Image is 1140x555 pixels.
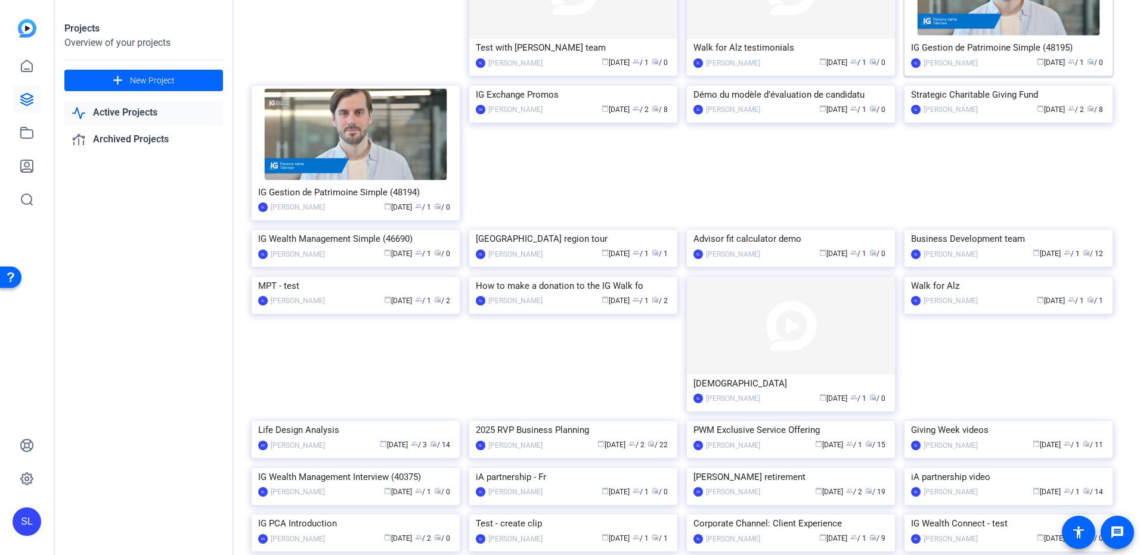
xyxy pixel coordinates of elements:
[693,468,888,486] div: [PERSON_NAME] retirement
[706,57,760,69] div: [PERSON_NAME]
[258,202,268,212] div: SL
[1068,296,1075,303] span: group
[693,441,703,450] div: SL
[476,86,671,104] div: IG Exchange Promos
[488,486,543,498] div: [PERSON_NAME]
[1083,440,1090,447] span: radio
[693,534,703,544] div: SL
[415,296,422,303] span: group
[911,86,1106,104] div: Strategic Charitable Giving Fund
[1068,297,1084,305] span: / 1
[411,440,418,447] span: group
[706,104,760,116] div: [PERSON_NAME]
[1037,58,1065,67] span: [DATE]
[271,533,325,545] div: [PERSON_NAME]
[13,507,41,536] div: SL
[911,487,921,497] div: SL
[415,534,422,541] span: group
[633,250,649,258] span: / 1
[850,249,857,256] span: group
[415,297,431,305] span: / 1
[1087,58,1103,67] span: / 0
[384,534,391,541] span: calendar_today
[924,533,978,545] div: [PERSON_NAME]
[602,58,630,67] span: [DATE]
[434,296,441,303] span: radio
[924,486,978,498] div: [PERSON_NAME]
[1064,488,1080,496] span: / 1
[602,250,630,258] span: [DATE]
[1033,487,1040,494] span: calendar_today
[911,534,921,544] div: SL
[488,439,543,451] div: [PERSON_NAME]
[1083,249,1090,256] span: radio
[476,296,485,305] div: SL
[64,101,223,125] a: Active Projects
[706,533,760,545] div: [PERSON_NAME]
[1083,487,1090,494] span: radio
[110,73,125,88] mat-icon: add
[819,534,826,541] span: calendar_today
[633,58,649,67] span: / 1
[850,58,866,67] span: / 1
[869,58,885,67] span: / 0
[1110,525,1124,540] mat-icon: message
[846,440,853,447] span: group
[1033,250,1061,258] span: [DATE]
[476,250,485,259] div: SL
[652,534,668,542] span: / 1
[924,57,978,69] div: [PERSON_NAME]
[693,487,703,497] div: SH
[430,441,450,449] span: / 14
[476,534,485,544] div: SL
[1033,440,1040,447] span: calendar_today
[693,105,703,114] div: SL
[693,230,888,248] div: Advisor fit calculator demo
[911,39,1106,57] div: IG Gestion de Patrimoine Simple (48195)
[850,250,866,258] span: / 1
[815,440,822,447] span: calendar_today
[64,70,223,91] button: New Project
[693,421,888,439] div: PWM Exclusive Service Offering
[850,534,866,542] span: / 1
[434,487,441,494] span: radio
[1083,441,1103,449] span: / 11
[652,58,659,65] span: radio
[652,105,659,112] span: radio
[652,250,668,258] span: / 1
[1033,249,1040,256] span: calendar_today
[130,74,175,87] span: New Project
[602,58,609,65] span: calendar_today
[602,488,630,496] span: [DATE]
[693,86,888,104] div: Démo du modèle d’évaluation de candidatu
[652,297,668,305] span: / 2
[1037,296,1044,303] span: calendar_today
[1064,250,1080,258] span: / 1
[1064,249,1071,256] span: group
[476,468,671,486] div: iA partnership - Fr
[815,488,843,496] span: [DATE]
[869,249,876,256] span: radio
[911,421,1106,439] div: Giving Week videos
[1037,534,1065,542] span: [DATE]
[815,441,843,449] span: [DATE]
[633,58,640,65] span: group
[476,487,485,497] div: SL
[819,58,826,65] span: calendar_today
[850,394,866,403] span: / 1
[602,249,609,256] span: calendar_today
[652,249,659,256] span: radio
[869,394,876,401] span: radio
[597,441,625,449] span: [DATE]
[628,440,636,447] span: group
[64,36,223,50] div: Overview of your projects
[258,250,268,259] div: SL
[488,533,543,545] div: [PERSON_NAME]
[415,250,431,258] span: / 1
[1083,250,1103,258] span: / 12
[602,487,609,494] span: calendar_today
[815,487,822,494] span: calendar_today
[258,534,268,544] div: SH
[819,105,847,114] span: [DATE]
[652,58,668,67] span: / 0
